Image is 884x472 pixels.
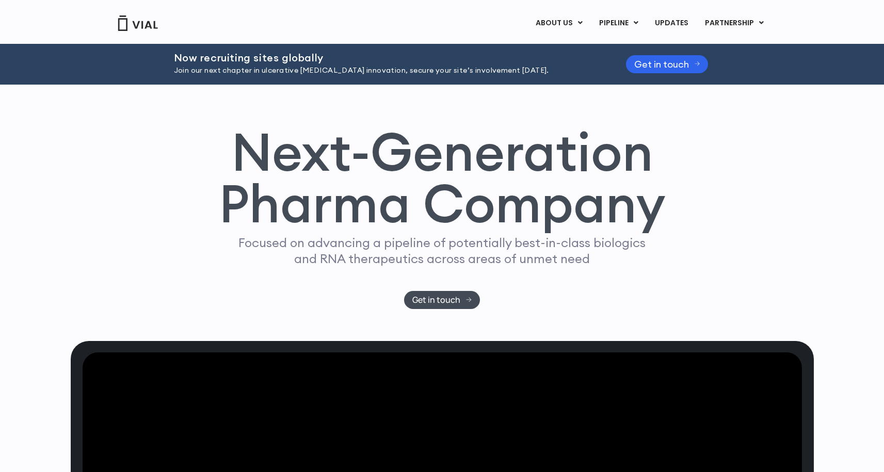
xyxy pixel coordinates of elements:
h2: Now recruiting sites globally [174,52,600,63]
p: Join our next chapter in ulcerative [MEDICAL_DATA] innovation, secure your site’s involvement [DA... [174,65,600,76]
img: Vial Logo [117,15,158,31]
a: Get in touch [404,291,480,309]
a: ABOUT USMenu Toggle [527,14,590,32]
a: PARTNERSHIPMenu Toggle [697,14,772,32]
span: Get in touch [634,60,689,68]
p: Focused on advancing a pipeline of potentially best-in-class biologics and RNA therapeutics acros... [234,235,650,267]
a: UPDATES [647,14,696,32]
a: PIPELINEMenu Toggle [591,14,646,32]
a: Get in touch [626,55,709,73]
h1: Next-Generation Pharma Company [219,126,666,230]
span: Get in touch [412,296,460,304]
